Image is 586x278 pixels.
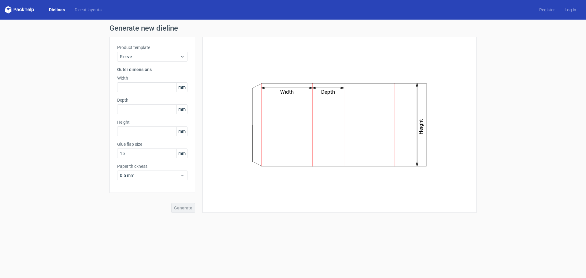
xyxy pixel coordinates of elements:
[418,119,424,134] text: Height
[117,66,187,73] h3: Outer dimensions
[117,75,187,81] label: Width
[117,119,187,125] label: Height
[70,7,106,13] a: Diecut layouts
[117,97,187,103] label: Depth
[176,127,187,136] span: mm
[120,54,180,60] span: Sleeve
[176,83,187,92] span: mm
[280,89,294,95] text: Width
[120,172,180,178] span: 0.5 mm
[117,141,187,147] label: Glue flap size
[321,89,335,95] text: Depth
[117,163,187,169] label: Paper thickness
[176,105,187,114] span: mm
[109,24,477,32] h1: Generate new dieline
[560,7,581,13] a: Log in
[44,7,70,13] a: Dielines
[534,7,560,13] a: Register
[176,149,187,158] span: mm
[117,44,187,51] label: Product template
